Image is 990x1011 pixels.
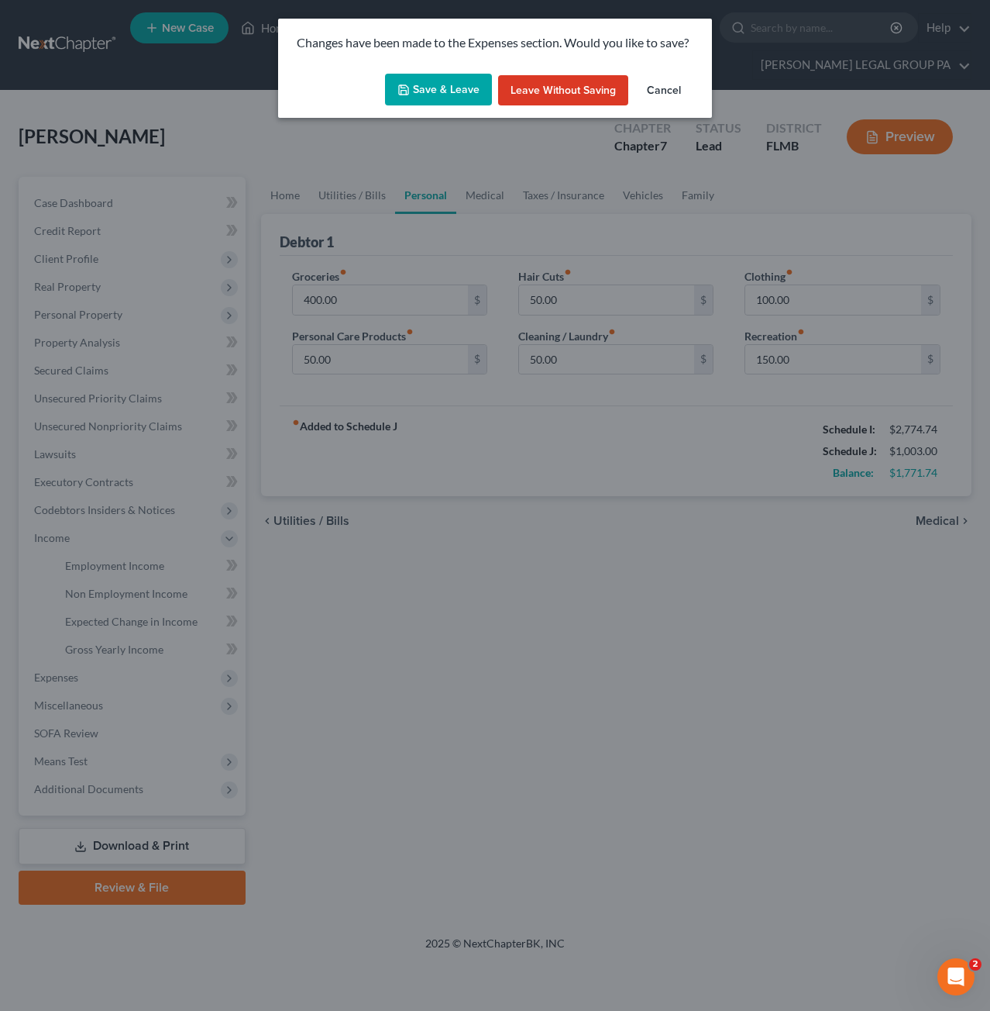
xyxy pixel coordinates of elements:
button: Cancel [634,75,693,106]
span: 2 [969,958,981,971]
button: Leave without Saving [498,75,628,106]
iframe: Intercom live chat [937,958,975,995]
button: Save & Leave [385,74,492,106]
p: Changes have been made to the Expenses section. Would you like to save? [297,34,693,52]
